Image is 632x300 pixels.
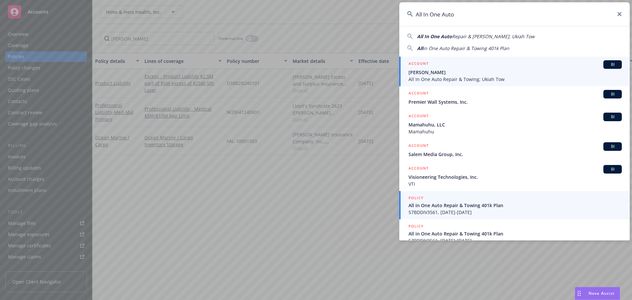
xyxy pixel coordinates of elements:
[606,114,619,120] span: BI
[408,151,622,158] span: Salem Media Group, Inc.
[423,45,509,51] span: in One Auto Repair & Towing 401k Plan
[606,91,619,97] span: BI
[408,174,622,180] span: Visioneering Technologies, Inc.
[399,86,630,109] a: ACCOUNTBIPremier Wall Systems, Inc.
[408,98,622,105] span: Premier Wall Systems, Inc.
[408,113,429,121] h5: ACCOUNT
[408,69,622,76] span: [PERSON_NAME]
[399,109,630,139] a: ACCOUNTBIMamahuhu, LLCMamahuhu
[606,144,619,150] span: BI
[452,33,535,40] span: Repair & [PERSON_NAME]; Ukiah Tow
[399,161,630,191] a: ACCOUNTBIVisioneering Technologies, Inc.VTI
[399,219,630,248] a: POLICYAll in One Auto Repair & Towing 401k Plan57BDDIV3561, [DATE]-[DATE]
[417,45,423,51] span: All
[399,139,630,161] a: ACCOUNTBISalem Media Group, Inc.
[408,90,429,98] h5: ACCOUNT
[408,230,622,237] span: All in One Auto Repair & Towing 401k Plan
[408,121,622,128] span: Mamahuhu, LLC
[408,76,622,83] span: All In One Auto Repair & Towing; Ukiah Tow
[399,2,630,26] input: Search...
[408,60,429,68] h5: ACCOUNT
[575,287,583,300] div: Drag to move
[575,287,620,300] button: Nova Assist
[399,57,630,86] a: ACCOUNTBI[PERSON_NAME]All In One Auto Repair & Towing; Ukiah Tow
[408,142,429,150] h5: ACCOUNT
[408,223,424,230] h5: POLICY
[417,33,452,40] span: All In One Auto
[589,290,615,296] span: Nova Assist
[408,195,424,201] h5: POLICY
[408,202,622,209] span: All in One Auto Repair & Towing 401k Plan
[606,166,619,172] span: BI
[408,128,622,135] span: Mamahuhu
[408,237,622,244] span: 57BDDIV3561, [DATE]-[DATE]
[399,191,630,219] a: POLICYAll in One Auto Repair & Towing 401k Plan57BDDIV3561, [DATE]-[DATE]
[408,165,429,173] h5: ACCOUNT
[606,62,619,68] span: BI
[408,209,622,216] span: 57BDDIV3561, [DATE]-[DATE]
[408,180,622,187] span: VTI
